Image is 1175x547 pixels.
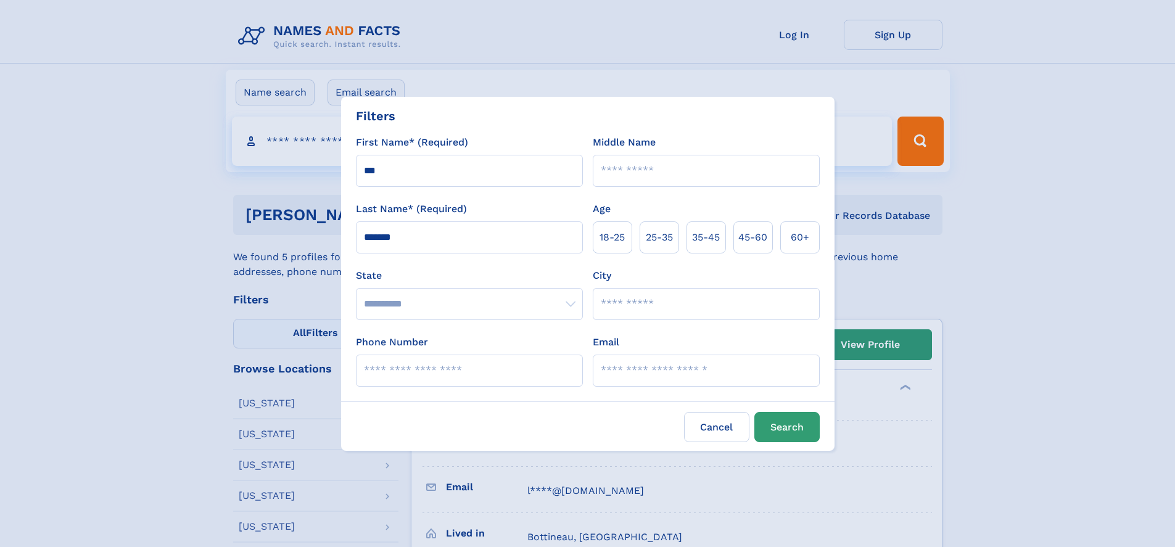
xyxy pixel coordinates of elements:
label: City [593,268,611,283]
span: 35‑45 [692,230,720,245]
label: Last Name* (Required) [356,202,467,216]
button: Search [754,412,820,442]
label: Middle Name [593,135,656,150]
label: First Name* (Required) [356,135,468,150]
label: Cancel [684,412,749,442]
span: 60+ [791,230,809,245]
span: 45‑60 [738,230,767,245]
span: 25‑35 [646,230,673,245]
label: Age [593,202,611,216]
label: State [356,268,583,283]
div: Filters [356,107,395,125]
label: Phone Number [356,335,428,350]
span: 18‑25 [600,230,625,245]
label: Email [593,335,619,350]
